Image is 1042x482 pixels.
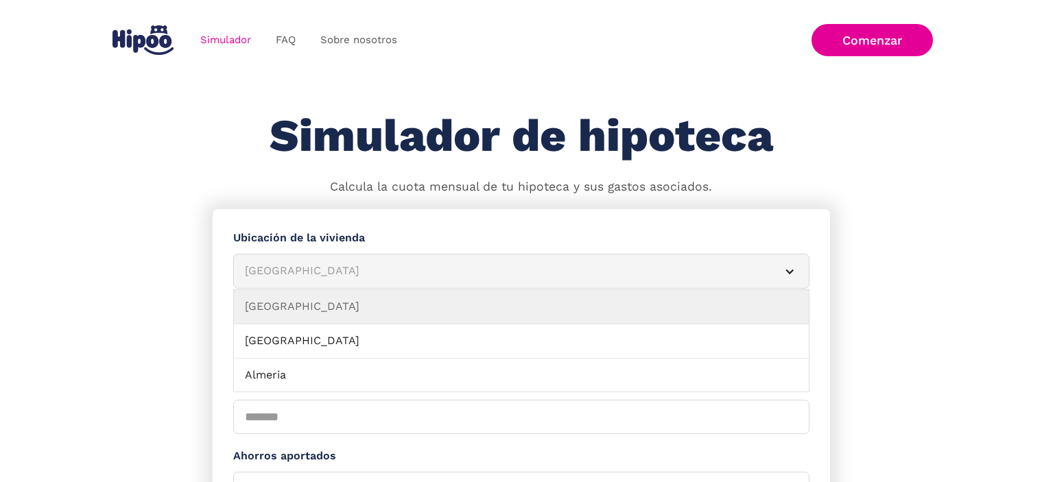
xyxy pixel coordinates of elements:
a: FAQ [263,27,308,53]
div: [GEOGRAPHIC_DATA] [245,263,765,280]
a: Simulador [188,27,263,53]
h1: Simulador de hipoteca [270,111,773,161]
a: Sobre nosotros [308,27,410,53]
label: Ahorros aportados [233,448,809,465]
p: Calcula la cuota mensual de tu hipoteca y sus gastos asociados. [330,178,712,196]
a: Almeria [234,359,809,393]
a: Comenzar [812,24,933,56]
article: [GEOGRAPHIC_DATA] [233,254,809,289]
a: [GEOGRAPHIC_DATA] [234,290,809,324]
a: home [110,20,177,60]
a: [GEOGRAPHIC_DATA] [234,324,809,359]
nav: [GEOGRAPHIC_DATA] [233,289,809,392]
label: Ubicación de la vivienda [233,230,809,247]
